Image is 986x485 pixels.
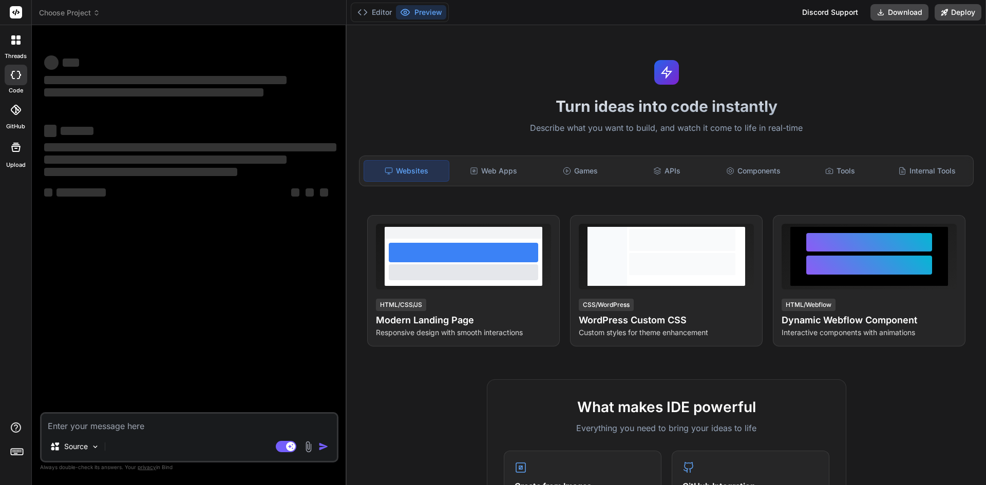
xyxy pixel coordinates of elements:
h4: Modern Landing Page [376,313,551,327]
div: HTML/CSS/JS [376,299,426,311]
label: threads [5,52,27,61]
div: HTML/Webflow [782,299,836,311]
span: ‌ [44,168,237,176]
h4: Dynamic Webflow Component [782,313,957,327]
label: Upload [6,161,26,169]
p: Source [64,441,88,452]
div: CSS/WordPress [579,299,634,311]
span: ‌ [44,125,56,137]
span: ‌ [56,188,106,197]
span: ‌ [291,188,299,197]
span: ‌ [44,156,287,164]
div: Websites [364,160,449,182]
div: Internal Tools [884,160,969,182]
div: APIs [624,160,709,182]
h2: What makes IDE powerful [504,396,829,418]
p: Custom styles for theme enhancement [579,327,754,338]
button: Editor [353,5,396,20]
img: Pick Models [91,442,100,451]
span: ‌ [63,59,79,67]
span: ‌ [320,188,328,197]
div: Games [538,160,623,182]
div: Tools [798,160,883,182]
button: Download [870,4,928,21]
span: ‌ [44,88,263,96]
div: Web Apps [451,160,536,182]
p: Describe what you want to build, and watch it come to life in real-time [353,122,980,135]
button: Deploy [935,4,981,21]
h4: WordPress Custom CSS [579,313,754,327]
span: ‌ [44,76,287,84]
span: privacy [138,464,156,470]
div: Components [711,160,796,182]
span: ‌ [44,55,59,70]
span: ‌ [44,188,52,197]
img: icon [318,441,329,452]
span: ‌ [306,188,314,197]
label: GitHub [6,122,25,131]
p: Everything you need to bring your ideas to life [504,422,829,434]
h1: Turn ideas into code instantly [353,97,980,115]
div: Discord Support [796,4,864,21]
span: ‌ [44,143,336,151]
span: ‌ [61,127,93,135]
p: Interactive components with animations [782,327,957,338]
label: code [9,86,23,95]
button: Preview [396,5,446,20]
p: Always double-check its answers. Your in Bind [40,462,338,472]
p: Responsive design with smooth interactions [376,327,551,338]
span: Choose Project [39,8,100,18]
img: attachment [302,441,314,453]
